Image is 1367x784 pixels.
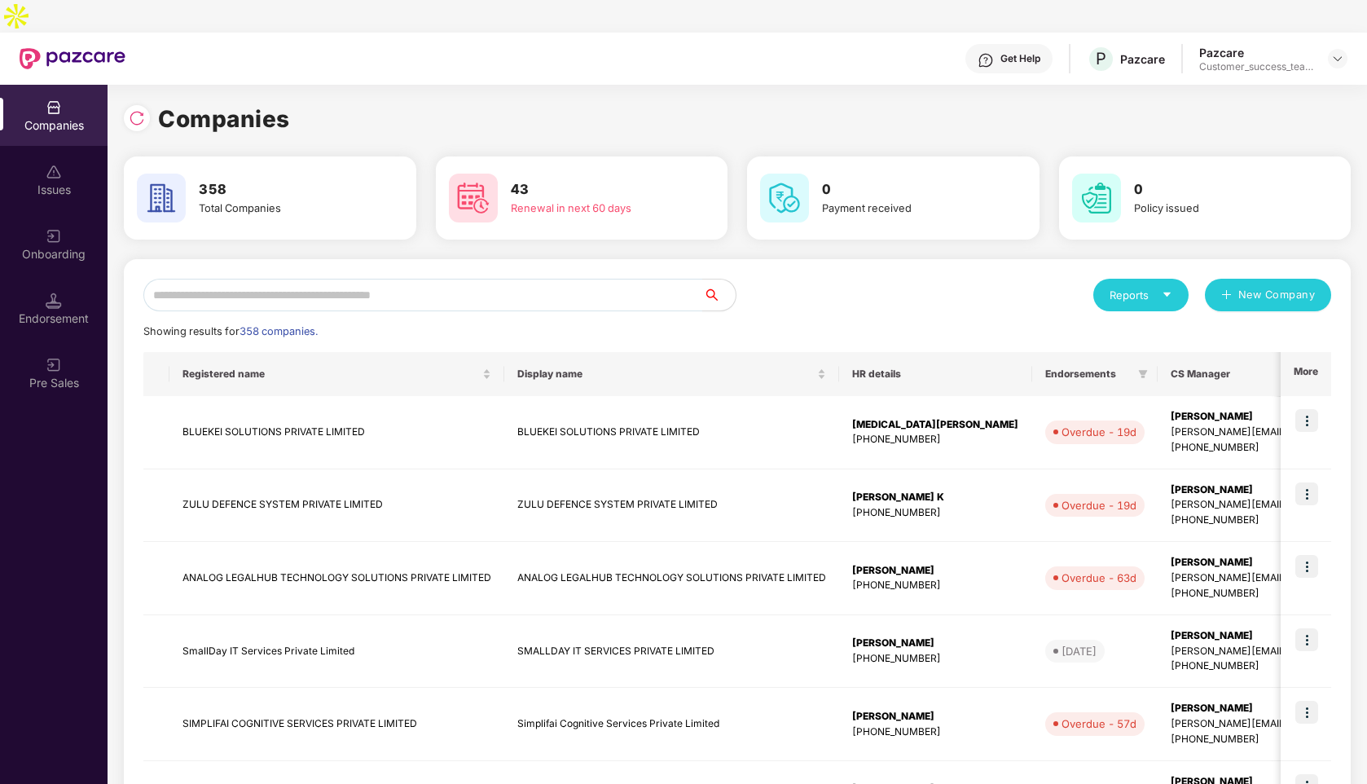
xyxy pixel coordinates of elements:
h3: 43 [511,179,683,200]
td: ZULU DEFENCE SYSTEM PRIVATE LIMITED [504,469,839,543]
th: More [1281,352,1331,396]
h3: 0 [1134,179,1307,200]
h1: Companies [158,101,290,137]
div: [PHONE_NUMBER] [852,725,1019,740]
span: Registered name [182,368,479,381]
img: svg+xml;base64,PHN2ZyB4bWxucz0iaHR0cDovL3d3dy53My5vcmcvMjAwMC9zdmciIHdpZHRoPSI2MCIgaGVpZ2h0PSI2MC... [760,174,809,222]
img: svg+xml;base64,PHN2ZyBpZD0iRHJvcGRvd24tMzJ4MzIiIHhtbG5zPSJodHRwOi8vd3d3LnczLm9yZy8yMDAwL3N2ZyIgd2... [1331,52,1344,65]
span: Showing results for [143,325,318,337]
div: [PERSON_NAME] [852,636,1019,651]
div: Reports [1110,287,1172,303]
div: [PERSON_NAME] [852,563,1019,579]
img: icon [1295,701,1318,724]
div: [DATE] [1062,643,1097,659]
div: Customer_success_team_lead [1199,60,1313,73]
span: plus [1221,289,1232,302]
img: svg+xml;base64,PHN2ZyB4bWxucz0iaHR0cDovL3d3dy53My5vcmcvMjAwMC9zdmciIHdpZHRoPSI2MCIgaGVpZ2h0PSI2MC... [449,174,498,222]
img: svg+xml;base64,PHN2ZyBpZD0iQ29tcGFuaWVzIiB4bWxucz0iaHR0cDovL3d3dy53My5vcmcvMjAwMC9zdmciIHdpZHRoPS... [46,99,62,116]
span: 358 companies. [240,325,318,337]
span: Endorsements [1045,368,1132,381]
h3: 358 [199,179,371,200]
div: Policy issued [1134,200,1307,217]
span: filter [1135,364,1151,384]
h3: 0 [822,179,995,200]
img: svg+xml;base64,PHN2ZyBpZD0iSGVscC0zMngzMiIgeG1sbnM9Imh0dHA6Ly93d3cudzMub3JnLzIwMDAvc3ZnIiB3aWR0aD... [978,52,994,68]
div: Pazcare [1199,45,1313,60]
span: New Company [1238,287,1316,303]
div: [PERSON_NAME] [852,709,1019,725]
span: P [1096,49,1106,68]
button: search [702,279,736,311]
div: Overdue - 57d [1062,716,1136,732]
div: [PHONE_NUMBER] [852,578,1019,593]
img: icon [1295,409,1318,432]
img: svg+xml;base64,PHN2ZyB3aWR0aD0iMTQuNSIgaGVpZ2h0PSIxNC41IiB2aWV3Qm94PSIwIDAgMTYgMTYiIGZpbGw9Im5vbm... [46,293,62,309]
div: [PERSON_NAME] K [852,490,1019,505]
span: Display name [517,368,814,381]
div: Pazcare [1120,51,1165,67]
div: Total Companies [199,200,371,217]
img: icon [1295,555,1318,578]
img: svg+xml;base64,PHN2ZyBpZD0iUmVsb2FkLTMyeDMyIiB4bWxucz0iaHR0cDovL3d3dy53My5vcmcvMjAwMC9zdmciIHdpZH... [129,110,145,126]
button: plusNew Company [1205,279,1331,311]
div: Renewal in next 60 days [511,200,683,217]
td: SmallDay IT Services Private Limited [169,615,504,689]
img: svg+xml;base64,PHN2ZyB3aWR0aD0iMjAiIGhlaWdodD0iMjAiIHZpZXdCb3g9IjAgMCAyMCAyMCIgZmlsbD0ibm9uZSIgeG... [46,357,62,373]
img: icon [1295,482,1318,505]
img: svg+xml;base64,PHN2ZyB4bWxucz0iaHR0cDovL3d3dy53My5vcmcvMjAwMC9zdmciIHdpZHRoPSI2MCIgaGVpZ2h0PSI2MC... [1072,174,1121,222]
img: svg+xml;base64,PHN2ZyB4bWxucz0iaHR0cDovL3d3dy53My5vcmcvMjAwMC9zdmciIHdpZHRoPSI2MCIgaGVpZ2h0PSI2MC... [137,174,186,222]
img: svg+xml;base64,PHN2ZyB3aWR0aD0iMjAiIGhlaWdodD0iMjAiIHZpZXdCb3g9IjAgMCAyMCAyMCIgZmlsbD0ibm9uZSIgeG... [46,228,62,244]
td: ANALOG LEGALHUB TECHNOLOGY SOLUTIONS PRIVATE LIMITED [504,542,839,615]
td: BLUEKEI SOLUTIONS PRIVATE LIMITED [169,396,504,469]
th: HR details [839,352,1032,396]
td: ZULU DEFENCE SYSTEM PRIVATE LIMITED [169,469,504,543]
div: [PHONE_NUMBER] [852,651,1019,667]
span: filter [1138,369,1148,379]
div: [PHONE_NUMBER] [852,505,1019,521]
span: search [702,288,736,302]
div: [PHONE_NUMBER] [852,432,1019,447]
td: SMALLDAY IT SERVICES PRIVATE LIMITED [504,615,839,689]
div: Overdue - 19d [1062,424,1136,440]
div: Overdue - 63d [1062,570,1136,586]
td: ANALOG LEGALHUB TECHNOLOGY SOLUTIONS PRIVATE LIMITED [169,542,504,615]
div: [MEDICAL_DATA][PERSON_NAME] [852,417,1019,433]
span: caret-down [1162,289,1172,300]
td: BLUEKEI SOLUTIONS PRIVATE LIMITED [504,396,839,469]
th: Registered name [169,352,504,396]
img: icon [1295,628,1318,651]
div: Overdue - 19d [1062,497,1136,513]
img: svg+xml;base64,PHN2ZyBpZD0iSXNzdWVzX2Rpc2FibGVkIiB4bWxucz0iaHR0cDovL3d3dy53My5vcmcvMjAwMC9zdmciIH... [46,164,62,180]
td: Simplifai Cognitive Services Private Limited [504,688,839,761]
th: Display name [504,352,839,396]
div: Get Help [1000,52,1040,65]
td: SIMPLIFAI COGNITIVE SERVICES PRIVATE LIMITED [169,688,504,761]
div: Payment received [822,200,995,217]
img: New Pazcare Logo [20,48,125,69]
